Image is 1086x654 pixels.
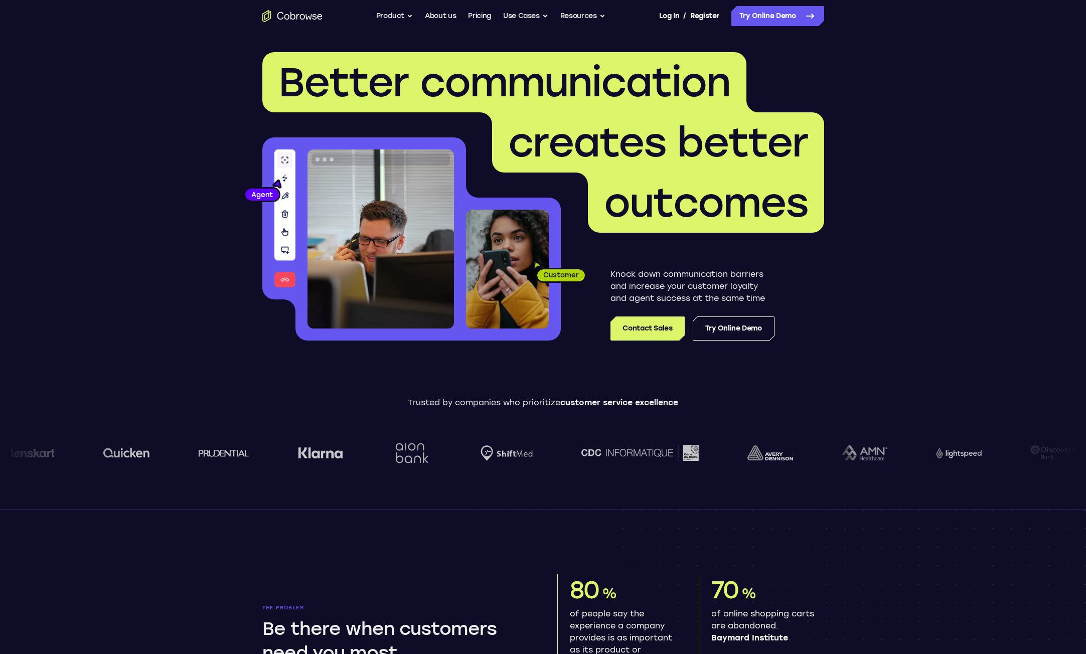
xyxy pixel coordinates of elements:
[936,447,982,458] img: Lightspeed
[711,608,816,644] p: of online shopping carts are abandoned.
[298,447,343,459] img: Klarna
[278,58,730,106] span: Better communication
[747,445,793,460] img: avery-dennison
[307,149,454,329] img: A customer support agent talking on the phone
[560,398,678,407] span: customer service excellence
[711,632,816,644] span: Baymard Institute
[581,445,699,460] img: CDC Informatique
[683,10,686,22] span: /
[481,445,533,461] img: Shiftmed
[468,6,491,26] a: Pricing
[570,575,600,604] span: 80
[690,6,719,26] a: Register
[503,6,548,26] button: Use Cases
[602,585,616,602] span: %
[741,585,756,602] span: %
[262,10,323,22] a: Go to the home page
[508,118,808,167] span: creates better
[376,6,413,26] button: Product
[604,179,808,227] span: outcomes
[199,449,249,457] img: prudential
[610,268,774,304] p: Knock down communication barriers and increase your customer loyalty and agent success at the sam...
[560,6,605,26] button: Resources
[466,210,549,329] img: A customer holding their phone
[842,445,887,461] img: AMN Healthcare
[262,605,529,611] p: The problem
[693,316,774,341] a: Try Online Demo
[392,433,432,473] img: Aion Bank
[610,316,684,341] a: Contact Sales
[731,6,824,26] a: Try Online Demo
[425,6,456,26] a: About us
[659,6,679,26] a: Log In
[711,575,739,604] span: 70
